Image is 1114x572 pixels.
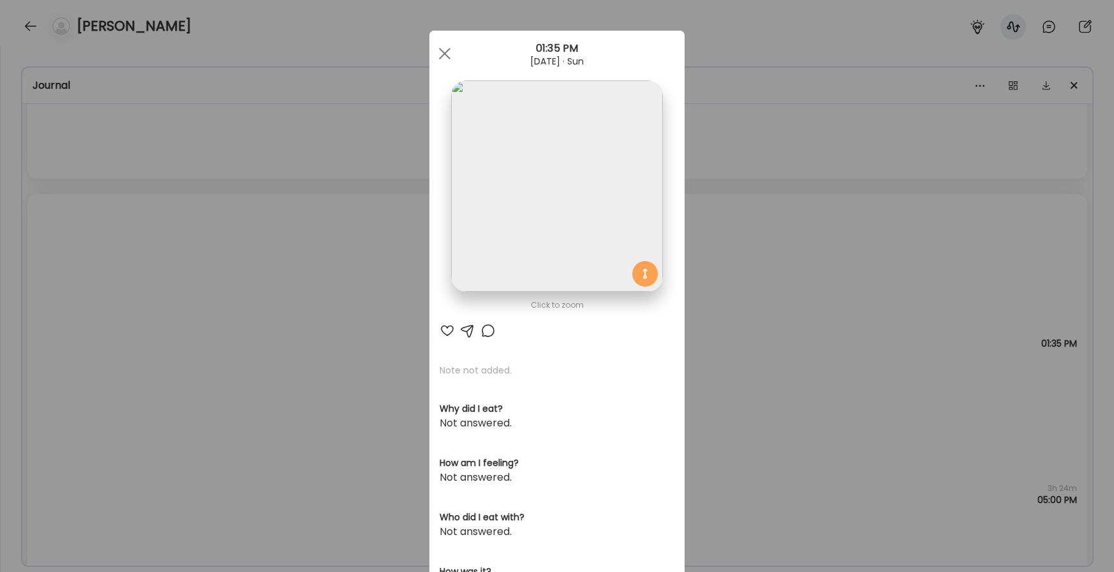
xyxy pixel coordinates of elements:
div: Not answered. [440,416,674,431]
p: Note not added. [440,364,674,377]
img: images%2Fnolb1XRQwFUvqEONEbMzyzeeN3x1%2FskQUMeM2lIwAUx3mVpC6%2FGvqxRkhso1j4lyITGlHy_1080 [451,80,662,292]
div: [DATE] · Sun [429,56,685,66]
h3: Who did I eat with? [440,511,674,524]
div: Not answered. [440,524,674,539]
h3: Why did I eat? [440,402,674,416]
div: Not answered. [440,470,674,485]
div: Click to zoom [440,297,674,313]
div: 01:35 PM [429,41,685,56]
h3: How am I feeling? [440,456,674,470]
